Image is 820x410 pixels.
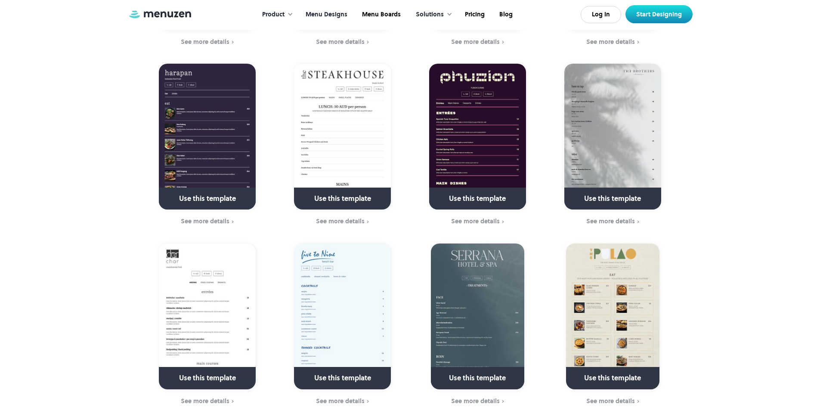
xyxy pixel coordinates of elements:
[145,37,270,47] a: See more details
[491,1,519,28] a: Blog
[415,397,540,406] a: See more details
[451,398,500,404] div: See more details
[457,1,491,28] a: Pricing
[451,38,500,45] div: See more details
[451,218,500,225] div: See more details
[586,38,635,45] div: See more details
[415,217,540,226] a: See more details
[297,1,354,28] a: Menu Designs
[145,217,270,226] a: See more details
[316,398,365,404] div: See more details
[294,244,391,389] a: Use this template
[262,10,285,19] div: Product
[181,218,229,225] div: See more details
[316,38,365,45] div: See more details
[564,64,661,210] a: Use this template
[407,1,457,28] div: Solutions
[159,244,256,389] a: Use this template
[551,37,675,47] a: See more details
[581,6,621,23] a: Log In
[280,37,405,47] a: See more details
[551,397,675,406] a: See more details
[586,398,635,404] div: See more details
[566,244,659,389] a: Use this template
[429,64,526,210] a: Use this template
[159,64,256,210] a: Use this template
[181,38,229,45] div: See more details
[181,398,229,404] div: See more details
[551,217,675,226] a: See more details
[145,397,270,406] a: See more details
[431,244,524,389] a: Use this template
[415,37,540,47] a: See more details
[354,1,407,28] a: Menu Boards
[586,218,635,225] div: See more details
[416,10,444,19] div: Solutions
[294,64,391,210] a: Use this template
[316,218,365,225] div: See more details
[280,397,405,406] a: See more details
[254,1,297,28] div: Product
[625,5,693,23] a: Start Designing
[280,217,405,226] a: See more details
